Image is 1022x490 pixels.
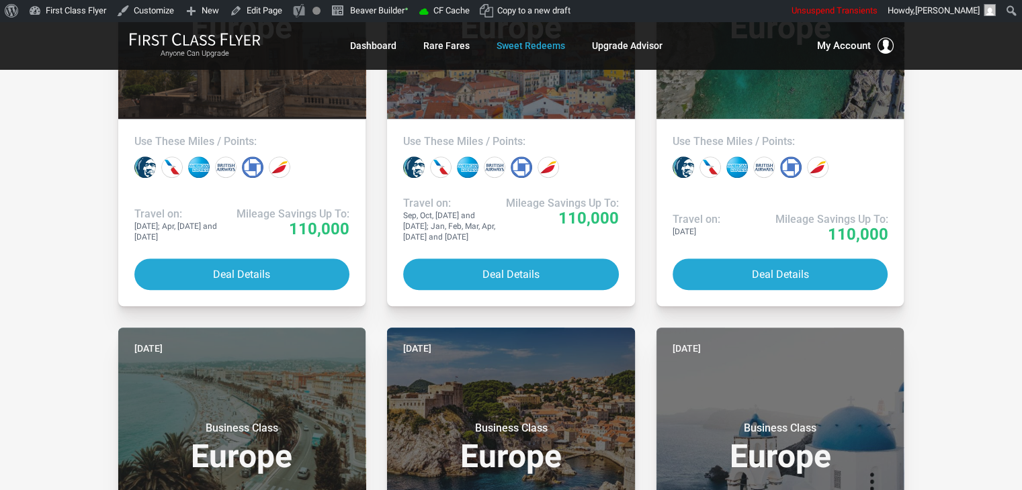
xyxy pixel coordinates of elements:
[696,422,864,435] small: Business Class
[269,156,290,178] div: Iberia miles
[350,34,396,58] a: Dashboard
[726,156,748,178] div: Amex points
[242,156,263,178] div: Chase points
[484,156,505,178] div: British Airways miles
[403,422,619,473] h3: Europe
[457,156,478,178] div: Amex points
[673,258,888,290] button: Deal Details
[511,156,532,178] div: Chase points
[129,32,261,59] a: First Class FlyerAnyone Can Upgrade
[161,156,183,178] div: American miles
[403,135,619,148] h4: Use These Miles / Points:
[699,156,721,178] div: American miles
[134,135,350,148] h4: Use These Miles / Points:
[753,156,775,178] div: British Airways miles
[134,156,156,178] div: Alaska miles
[780,156,802,178] div: Chase points
[129,32,261,46] img: First Class Flyer
[673,422,888,473] h3: Europe
[673,341,701,356] time: [DATE]
[538,156,559,178] div: Iberia miles
[403,341,431,356] time: [DATE]
[497,34,565,58] a: Sweet Redeems
[215,156,237,178] div: British Airways miles
[427,422,595,435] small: Business Class
[673,156,694,178] div: Alaska miles
[129,49,261,58] small: Anyone Can Upgrade
[404,2,409,16] span: •
[915,5,980,15] span: [PERSON_NAME]
[134,258,350,290] button: Deal Details
[188,156,210,178] div: Amex points
[430,156,452,178] div: American miles
[403,156,425,178] div: Alaska miles
[592,34,663,58] a: Upgrade Advisor
[134,422,350,473] h3: Europe
[158,422,326,435] small: Business Class
[673,135,888,148] h4: Use These Miles / Points:
[817,38,894,54] button: My Account
[807,156,828,178] div: Iberia miles
[792,5,878,15] span: Unsuspend Transients
[423,34,470,58] a: Rare Fares
[817,38,871,54] span: My Account
[403,258,619,290] button: Deal Details
[134,341,163,356] time: [DATE]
